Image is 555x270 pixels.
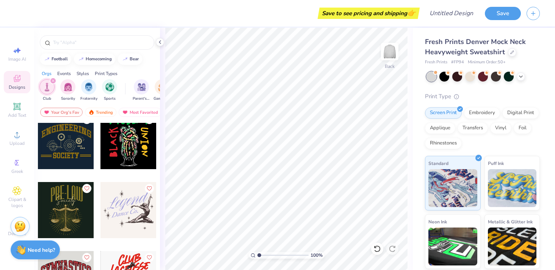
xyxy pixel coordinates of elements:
div: Back [385,63,395,70]
span: Fresh Prints [425,59,447,66]
button: Like [145,253,154,262]
strong: Need help? [28,246,55,254]
img: most_fav.gif [44,110,50,115]
img: Neon Ink [428,228,477,265]
div: Events [57,70,71,77]
div: football [52,57,68,61]
span: Fraternity [80,96,97,102]
span: Parent's Weekend [133,96,150,102]
img: Parent's Weekend Image [137,83,146,91]
span: Game Day [154,96,171,102]
button: bear [118,53,142,65]
button: Save [485,7,521,20]
img: Metallic & Glitter Ink [488,228,537,265]
img: most_fav.gif [122,110,128,115]
div: Transfers [458,122,488,134]
input: Untitled Design [423,6,479,21]
div: bear [130,57,139,61]
span: Upload [9,140,25,146]
button: Like [82,184,91,193]
div: Embroidery [464,107,500,119]
span: Minimum Order: 50 + [468,59,506,66]
span: Club [43,96,51,102]
div: filter for Sorority [60,79,75,102]
div: Applique [425,122,455,134]
span: Sports [104,96,116,102]
button: Like [145,184,154,193]
span: # FP94 [451,59,464,66]
button: Like [82,253,91,262]
span: 100 % [310,252,323,259]
div: Orgs [42,70,52,77]
button: filter button [39,79,55,102]
img: Puff Ink [488,169,537,207]
div: Digital Print [502,107,539,119]
div: filter for Fraternity [80,79,97,102]
span: Designs [9,84,25,90]
span: Metallic & Glitter Ink [488,218,533,226]
img: trend_line.gif [122,57,128,61]
input: Try "Alpha" [52,39,149,46]
button: football [40,53,71,65]
div: filter for Club [39,79,55,102]
span: Neon Ink [428,218,447,226]
img: Club Image [43,83,51,91]
span: Puff Ink [488,159,504,167]
span: Image AI [8,56,26,62]
div: Print Type [425,92,540,101]
button: filter button [60,79,75,102]
div: homecoming [86,57,112,61]
img: trend_line.gif [78,57,84,61]
img: Game Day Image [158,83,167,91]
div: Rhinestones [425,138,462,149]
span: Clipart & logos [4,196,30,209]
div: filter for Game Day [154,79,171,102]
div: filter for Parent's Weekend [133,79,150,102]
div: Styles [77,70,89,77]
div: Trending [85,108,116,117]
span: Decorate [8,231,26,237]
button: filter button [154,79,171,102]
div: Print Types [95,70,118,77]
img: trend_line.gif [44,57,50,61]
div: Vinyl [490,122,511,134]
button: homecoming [74,53,115,65]
button: filter button [80,79,97,102]
span: Sorority [61,96,75,102]
button: filter button [102,79,117,102]
span: 👉 [407,8,415,17]
img: Sorority Image [64,83,72,91]
button: filter button [133,79,150,102]
img: Standard [428,169,477,207]
img: Fraternity Image [85,83,93,91]
span: Greek [11,168,23,174]
span: Standard [428,159,448,167]
div: filter for Sports [102,79,117,102]
div: Your Org's Fav [40,108,83,117]
img: trending.gif [88,110,94,115]
img: Back [382,44,397,59]
div: Foil [514,122,531,134]
span: Fresh Prints Denver Mock Neck Heavyweight Sweatshirt [425,37,526,57]
img: Sports Image [105,83,114,91]
div: Screen Print [425,107,462,119]
span: Add Text [8,112,26,118]
div: Most Favorited [119,108,161,117]
div: Save to see pricing and shipping [320,8,418,19]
